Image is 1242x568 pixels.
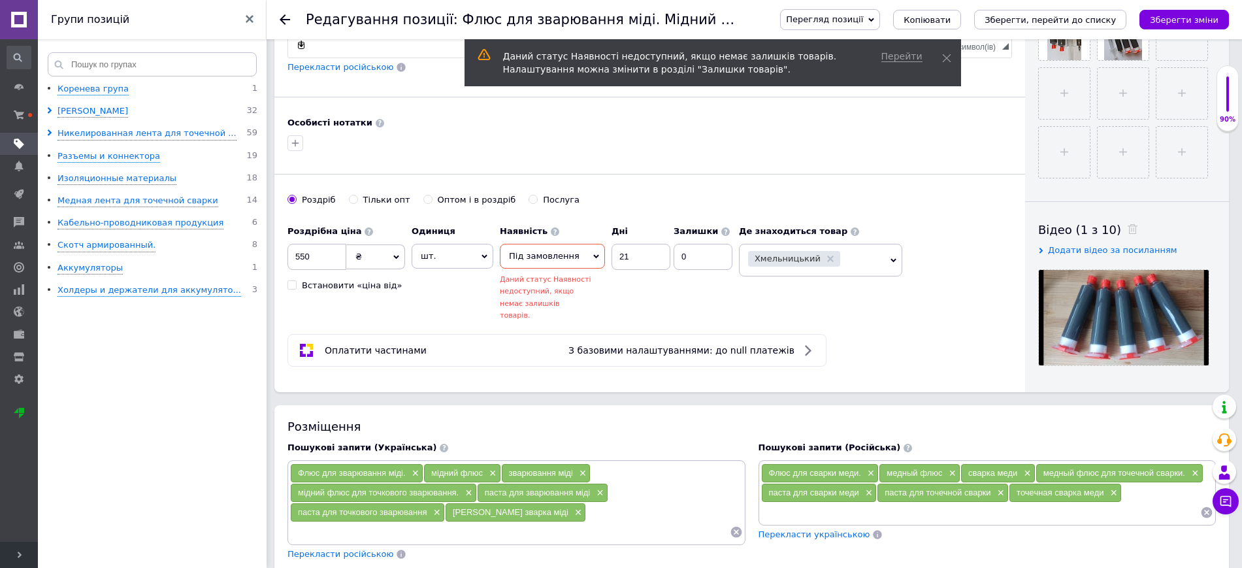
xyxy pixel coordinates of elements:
[674,244,732,270] input: -
[543,194,580,206] div: Послуга
[409,468,419,479] span: ×
[287,226,361,236] b: Роздрібна ціна
[974,10,1126,29] button: Зберегти, перейти до списку
[298,507,427,517] span: паста для точкового зварювання
[486,468,497,479] span: ×
[1188,468,1199,479] span: ×
[509,251,580,261] span: Під замовлення
[674,226,718,236] b: Залишки
[572,507,582,518] span: ×
[13,13,342,115] body: Редактор, 694480AC-E22F-460B-9E25-AD2D1925BF06
[57,150,160,163] div: Разъемы и коннектора
[1048,245,1177,255] span: Додати відео за посиланням
[294,38,308,52] a: Зробити резервну копію зараз
[325,345,427,356] span: Оплатити частинами
[430,507,440,518] span: ×
[13,101,342,115] p: Як працює даний флюс можна переглянути за посиланням: [DOMAIN_NAME][URL]
[13,13,342,27] p: Флюс для сварки миди. Медный флюс.
[862,488,873,499] span: ×
[1107,488,1118,499] span: ×
[759,443,901,452] span: Пошукові запити (Російська)
[412,226,455,236] b: Одиниця
[500,275,591,320] span: Даний статус Наявності недоступний, якщо немає залишків товарів.
[1043,468,1185,478] span: медный флюс для точечной сварки.
[786,14,863,24] span: Перегляд позиції
[57,284,241,297] div: Холдеры и держатели для аккумулято...
[287,118,372,127] b: Особисті нотатки
[500,226,547,236] b: Наявність
[57,195,218,207] div: Медная лента для точечной сварки
[864,468,875,479] span: ×
[252,262,257,275] span: 1
[252,239,257,252] span: 8
[306,12,802,27] h1: Редагування позиції: Флюс для зварювання міді. Мідний флюс. 100г
[1139,10,1229,29] button: Зберегти зміни
[13,13,342,27] p: Флюс для зварювання міді. Мідний флюс.
[57,239,155,252] div: Скотч армированный.
[769,468,861,478] span: Флюс для сварки меди.
[246,105,257,118] span: 32
[1217,115,1238,124] div: 90%
[246,195,257,207] span: 14
[298,488,459,497] span: мідний флюс для точкового зварювання.
[985,15,1116,25] i: Зберегти, перейти до списку
[48,52,257,76] input: Пошук по групах
[1217,65,1239,131] div: 90% Якість заповнення
[287,62,393,72] span: Перекласти російською
[13,13,342,115] body: Редактор, 695AA0DD-73DF-4A2B-A746-834CDA5C094B
[1038,223,1121,237] span: Відео (1 з 10)
[612,244,670,270] input: 0
[904,15,951,25] span: Копіювати
[412,244,493,269] span: шт.
[57,83,129,95] div: Коренева група
[13,58,342,71] p: Ціна за 100грам.
[462,488,472,499] span: ×
[994,488,1005,499] span: ×
[755,254,821,263] span: Хмельницький
[57,262,123,275] div: Аккумуляторы
[355,252,362,261] span: ₴
[1021,468,1031,479] span: ×
[302,280,402,292] div: Встановити «ціна від»
[363,194,410,206] div: Тільки опт
[1017,488,1103,497] span: точечная сварка меди
[893,10,961,29] button: Копіювати
[287,443,436,452] span: Пошукові запити (Українська)
[287,418,1216,435] div: Розміщення
[302,194,336,206] div: Роздріб
[739,226,847,236] b: Де знаходиться товар
[246,173,257,185] span: 18
[298,468,406,478] span: Флюс для зварювання міді.
[1150,15,1218,25] i: Зберегти зміни
[1002,43,1009,50] span: Потягніть для зміни розмірів
[246,150,257,163] span: 19
[246,127,257,140] span: 59
[287,244,346,270] input: 0
[280,14,290,25] div: Повернутися назад
[252,217,257,229] span: 6
[57,217,223,229] div: Кабельно-проводниковая продукция
[13,79,342,93] p: Також в наявності є фасування на 20 грам і 40грам.
[881,51,923,62] span: Перейти
[1213,488,1239,514] button: Чат з покупцем
[576,468,587,479] span: ×
[13,101,342,115] p: Как работает данный флюс можно просмотреть по ссылке: [DOMAIN_NAME][URL]
[252,284,257,297] span: 3
[438,194,516,206] div: Оптом і в роздріб
[13,35,342,49] p: Полегшує і покращує якість зварювання точковою зваркою.
[593,488,604,499] span: ×
[431,468,483,478] span: мідний флюс
[968,468,1017,478] span: сварка меди
[887,468,942,478] span: медный флюс
[287,549,393,559] span: Перекласти російською
[57,173,176,185] div: Изоляционные материалы
[503,50,866,76] div: Даний статус Наявності недоступний, якщо немає залишків товарів. Налаштування можна змінити в роз...
[945,468,956,479] span: ×
[252,83,257,95] span: 1
[509,468,573,478] span: зварювання міді
[485,488,590,497] span: паста для зварювання міді
[769,488,859,497] span: паста для сварки меди
[612,226,667,237] label: Дні
[57,105,128,118] div: [PERSON_NAME]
